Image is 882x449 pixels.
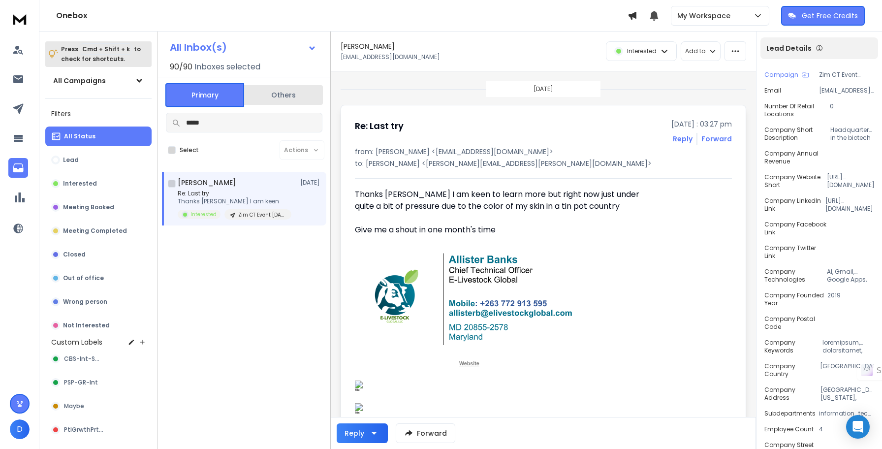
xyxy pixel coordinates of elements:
[355,381,366,391] img: Title: LinkedIn - Description: image of LinkedIn icon
[45,316,152,335] button: Not Interested
[764,150,830,165] p: Company Annual Revenue
[64,379,98,386] span: PSP-GR-Int
[673,134,693,144] button: Reply
[170,42,227,52] h1: All Inbox(s)
[671,119,732,129] p: [DATE] : 03:27 pm
[63,227,127,235] p: Meeting Completed
[45,245,152,264] button: Closed
[820,362,874,378] p: [GEOGRAPHIC_DATA]
[178,178,236,188] h1: [PERSON_NAME]
[81,43,131,55] span: Cmd + Shift + k
[355,248,595,345] img: AIorK4xh9vEaK2faSSbnPpvX97eqzaNaqKdr-UCl92erZdwNhq-amw0MZj6QvPNTb6YztLaOlA0grtn5o804
[10,419,30,439] button: D
[45,150,152,170] button: Lead
[355,147,732,157] p: from: [PERSON_NAME] <[EMAIL_ADDRESS][DOMAIN_NAME]>
[355,119,404,133] h1: Re: Last try
[345,428,364,438] div: Reply
[178,190,291,197] p: Re: Last try
[10,10,30,28] img: logo
[45,71,152,91] button: All Campaigns
[194,61,260,73] h3: Inboxes selected
[355,381,642,391] a: Title: LinkedIn - Description: image of LinkedIn icon
[701,134,732,144] div: Forward
[337,423,388,443] button: Reply
[764,268,827,284] p: Company Technologies
[63,321,110,329] p: Not Interested
[63,274,104,282] p: Out of office
[45,174,152,193] button: Interested
[819,71,874,79] p: Zim CT Event [DATE] v3 FU.1
[355,403,366,414] img: Title: Twitter - Description: image of Twitter icon
[396,423,455,443] button: Forward
[685,47,705,55] p: Add to
[64,426,105,434] span: PtlGrwthPrtnr
[64,132,95,140] p: All Status
[355,159,732,168] p: to: [PERSON_NAME] <[PERSON_NAME][EMAIL_ADDRESS][PERSON_NAME][DOMAIN_NAME]>
[764,197,825,213] p: Company LinkedIn Link
[63,156,79,164] p: Lead
[846,415,870,439] div: Open Intercom Messenger
[45,349,152,369] button: CBS-Int-Sell
[764,221,827,236] p: Company Facebook Link
[190,211,217,218] p: Interested
[162,37,324,57] button: All Inbox(s)
[341,41,395,51] h1: [PERSON_NAME]
[63,298,107,306] p: Wrong person
[825,197,874,213] p: [URL][DOMAIN_NAME]
[820,386,874,402] p: [GEOGRAPHIC_DATA], [US_STATE], [GEOGRAPHIC_DATA]
[300,179,322,187] p: [DATE]
[53,76,106,86] h1: All Campaigns
[764,244,823,260] p: Company Twitter Link
[45,373,152,392] button: PSP-GR-Int
[45,127,152,146] button: All Status
[238,211,285,219] p: Zim CT Event [DATE] v3 FU.1
[45,221,152,241] button: Meeting Completed
[781,6,865,26] button: Get Free Credits
[764,410,816,417] p: Subdepartments
[764,173,827,189] p: Company Website Short
[63,180,97,188] p: Interested
[355,403,642,414] a: Title: Twitter - Description: image of Twitter icon
[64,355,102,363] span: CBS-Int-Sell
[764,362,820,378] p: Company Country
[51,337,102,347] h3: Custom Labels
[764,71,798,79] p: Campaign
[180,146,199,154] label: Select
[45,107,152,121] h3: Filters
[61,44,141,64] p: Press to check for shortcuts.
[822,339,874,354] p: loremipsum, dolorsitamet, consectetu, adipisci elitsed, doeiusmod, temporin, utlaboreetd, magnaal...
[244,84,323,106] button: Others
[459,360,479,366] a: Website
[627,47,657,55] p: Interested
[63,251,86,258] p: Closed
[830,102,875,118] p: 0
[764,386,820,402] p: Company Address
[63,203,114,211] p: Meeting Booked
[766,43,812,53] p: Lead Details
[45,268,152,288] button: Out of office
[764,425,814,433] p: Employee Count
[178,197,291,205] p: Thanks [PERSON_NAME] I am keen
[764,87,781,95] p: Email
[764,126,830,142] p: Company Short Description
[764,71,809,79] button: Campaign
[827,173,874,189] p: [URL][DOMAIN_NAME]
[819,87,874,95] p: [EMAIL_ADDRESS][DOMAIN_NAME]
[534,85,553,93] p: [DATE]
[764,441,814,449] p: Company Street
[45,396,152,416] button: Maybe
[830,126,874,142] p: Headquartered in the biotech corridor of the [US_STATE][GEOGRAPHIC_DATA] area, E-Livestock Global...
[764,339,822,354] p: Company Keywords
[764,102,830,118] p: Number of Retail Locations
[764,315,825,331] p: Company Postal Code
[45,292,152,312] button: Wrong person
[827,268,874,284] p: AI, Gmail, Google Apps, Google Font API, IoT, Mobile Friendly, Nginx, QuickBooks, Remote, SharePo...
[827,291,874,307] p: 2019
[165,83,244,107] button: Primary
[677,11,734,21] p: My Workspace
[819,425,874,433] p: 4
[45,197,152,217] button: Meeting Booked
